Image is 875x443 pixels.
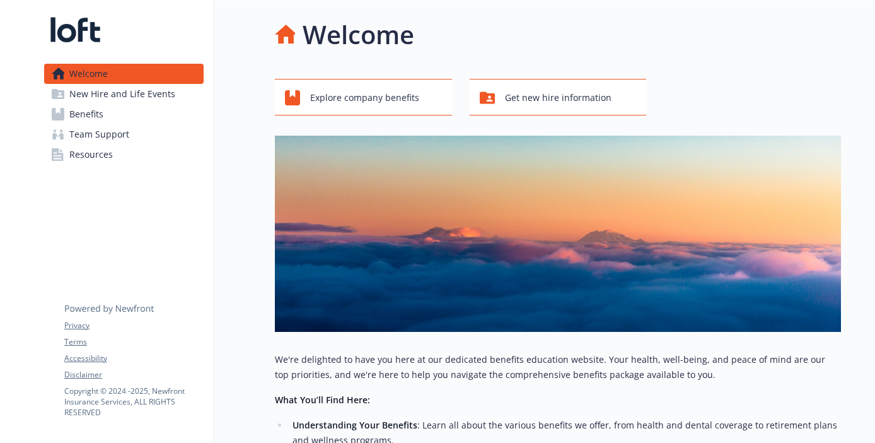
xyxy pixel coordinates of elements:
a: Welcome [44,64,204,84]
strong: Understanding Your Benefits [293,419,417,431]
h1: Welcome [303,16,414,54]
img: overview page banner [275,136,841,332]
a: Resources [44,145,204,165]
a: New Hire and Life Events [44,84,204,104]
span: Benefits [69,104,103,124]
a: Disclaimer [64,369,203,381]
span: Get new hire information [505,86,611,110]
span: Welcome [69,64,108,84]
span: New Hire and Life Events [69,84,175,104]
a: Terms [64,336,203,348]
a: Benefits [44,104,204,124]
p: Copyright © 2024 - 2025 , Newfront Insurance Services, ALL RIGHTS RESERVED [64,386,203,418]
a: Team Support [44,124,204,145]
span: Resources [69,145,113,165]
strong: What You’ll Find Here: [275,394,370,406]
button: Explore company benefits [275,79,452,115]
a: Accessibility [64,353,203,364]
button: Get new hire information [470,79,647,115]
span: Explore company benefits [310,86,419,110]
p: We're delighted to have you here at our dedicated benefits education website. Your health, well-b... [275,352,841,382]
a: Privacy [64,320,203,331]
span: Team Support [69,124,129,145]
